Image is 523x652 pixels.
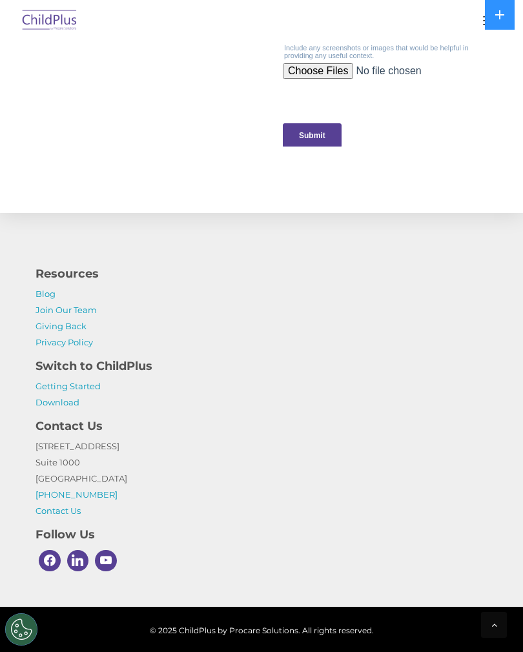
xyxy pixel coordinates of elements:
[64,547,92,575] a: Linkedin
[36,381,101,391] a: Getting Started
[36,321,87,331] a: Giving Back
[13,622,510,638] span: © 2025 ChildPlus by Procare Solutions. All rights reserved.
[19,6,80,36] img: ChildPlus by Procare Solutions
[36,505,81,516] a: Contact Us
[36,337,93,347] a: Privacy Policy
[36,305,97,315] a: Join Our Team
[36,438,487,519] p: [STREET_ADDRESS] Suite 1000 [GEOGRAPHIC_DATA]
[36,289,56,299] a: Blog
[5,613,37,646] button: Cookies Settings
[36,489,118,500] a: [PHONE_NUMBER]
[92,547,120,575] a: Youtube
[36,397,79,407] a: Download
[36,417,487,435] h4: Contact Us
[36,525,487,544] h4: Follow Us
[36,357,487,375] h4: Switch to ChildPlus
[36,265,487,283] h4: Resources
[36,547,64,575] a: Facebook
